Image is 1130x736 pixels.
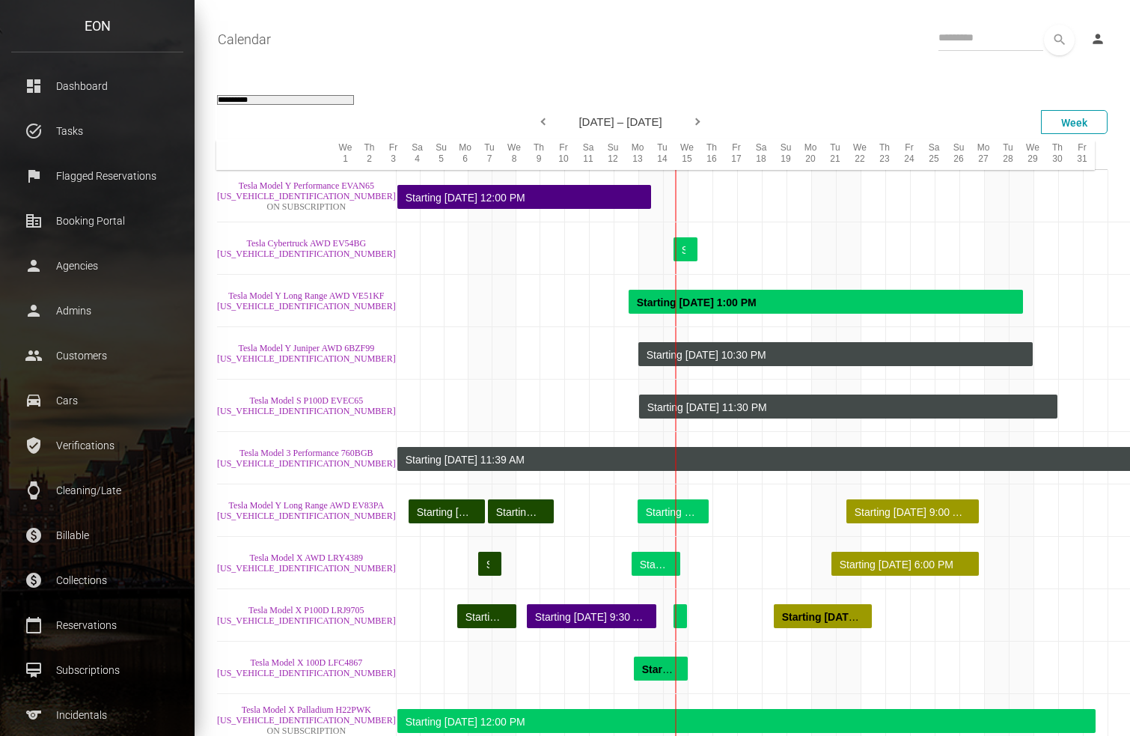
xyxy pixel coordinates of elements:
[647,395,1045,419] div: Starting [DATE] 11:30 PM
[647,343,1021,367] div: Starting [DATE] 10:30 PM
[406,710,1084,734] div: Starting [DATE] 12:00 PM
[22,165,172,187] p: Flagged Reservations
[773,141,798,169] div: Su 19
[217,642,397,694] td: Tesla Model X 100D LFC4867 5YJXCDE28HF044073
[217,589,397,642] td: Tesla Model X P100D LRJ9705 5YJXCBE49HF071093
[822,141,847,169] div: Tu 21
[397,185,651,209] div: Rented for 30 days by Ryan Pawlicki . Current status is cleaning .
[831,552,979,576] div: Rented for 6 days by Daniel Campbell-Benson . Current status is verified .
[11,562,183,599] a: paid Collections
[527,604,656,628] div: Rented for 5 days, 7 hours by Andre Aboulian . Current status is cleaning .
[22,344,172,367] p: Customers
[501,141,526,169] div: We 8
[22,659,172,681] p: Subscriptions
[632,552,680,576] div: Rented for 2 days by Christopher Lassen . Current status is rental .
[526,141,551,169] div: Th 9
[638,342,1033,366] div: Rented for 16 days by Admin Block . Current status is rental .
[429,141,453,169] div: Su 5
[699,141,724,169] div: Th 16
[646,500,697,524] div: Starting [DATE] 10:00 PM
[921,141,946,169] div: Sa 25
[798,141,822,169] div: Mo 20
[11,202,183,240] a: corporate_fare Booking Portal
[217,275,397,327] td: Tesla Model Y Long Range AWD VE51KF 7SAYGDEE3PA172500
[1079,25,1119,55] a: person
[22,434,172,457] p: Verifications
[674,604,687,628] div: Rented for 13 hours by Michal Igla . Current status is rental .
[650,141,674,169] div: Tu 14
[637,296,757,308] strong: Starting [DATE] 1:00 PM
[22,299,172,322] p: Admins
[782,611,908,623] strong: Starting [DATE] 10:00 AM
[488,499,554,523] div: Rented for 2 days, 19 hours by Andrea Calabria . Current status is completed .
[748,141,773,169] div: Sa 18
[266,726,346,736] span: ON SUBSCRIPTION
[217,222,397,275] td: Tesla Cybertruck AWD EV54BG 7G2CEHED1RA032750
[600,141,625,169] div: Su 12
[11,337,183,374] a: people Customers
[847,141,872,169] div: We 22
[840,553,967,577] div: Starting [DATE] 6:00 PM
[417,500,473,524] div: Starting [DATE] 11:00 AM
[217,484,397,537] td: Tesla Model Y Long Range AWD EV83PA 7SAYGDEE0NF458482
[457,604,516,628] div: Rented for 2 days, 12 hours by William Klippgen . Current status is completed .
[1044,25,1075,55] button: search
[971,141,995,169] div: Mo 27
[674,141,699,169] div: We 15
[217,553,396,574] a: Tesla Model X AWD LRY4389 [US_VEHICLE_IDENTIFICATION_NUMBER]
[995,141,1020,169] div: Tu 28
[11,67,183,105] a: dashboard Dashboard
[897,141,921,169] div: Fr 24
[625,141,650,169] div: Mo 13
[11,292,183,329] a: person Admins
[1020,141,1045,169] div: We 29
[381,141,405,169] div: Fr 3
[217,170,397,222] td: Tesla Model Y Performance EVAN65 7SAYGDEF4NF444965 ON SUBSCRIPTION
[218,21,271,58] a: Calendar
[217,448,396,469] a: Tesla Model 3 Performance 760BGB [US_VEHICLE_IDENTIFICATION_NUMBER]
[175,110,1066,133] div: [DATE] – [DATE]
[496,500,542,524] div: Starting [DATE] 6:00 PM
[217,657,396,678] a: Tesla Model X 100D LFC4867 [US_VEHICLE_IDENTIFICATION_NUMBER]
[397,709,1096,733] div: Rented for 30 days by Jiyoung Park . Current status is rental .
[477,141,501,169] div: Tu 7
[1045,141,1069,169] div: Th 30
[674,237,697,261] div: Rented for 23 hours by John Shannon . Current status is rental .
[217,180,396,201] a: Tesla Model Y Performance EVAN65 [US_VEHICLE_IDENTIFICATION_NUMBER]
[1041,110,1108,134] div: Week
[11,651,183,689] a: card_membership Subscriptions
[11,157,183,195] a: flag Flagged Reservations
[478,552,501,576] div: Rented for 1 day by Tzuken Shen . Current status is completed .
[691,112,706,134] div: Next
[640,553,668,577] div: Starting [DATE] 4:00 PM
[872,141,897,169] div: Th 23
[333,141,357,169] div: We 1
[22,704,172,726] p: Incidentals
[11,112,183,150] a: task_alt Tasks
[642,663,762,675] strong: Starting [DATE] 6:00 PM
[22,255,172,277] p: Agencies
[11,382,183,419] a: drive_eta Cars
[22,389,172,412] p: Cars
[217,605,396,626] a: Tesla Model X P100D LRJ9705 [US_VEHICLE_IDENTIFICATION_NUMBER]
[217,238,396,259] a: Tesla Cybertruck AWD EV54BG [US_VEHICLE_IDENTIFICATION_NUMBER]
[639,395,1057,419] div: Rented for 16 days, 23 hours by Admin Block . Current status is rental .
[11,472,183,509] a: watch Cleaning/Late
[486,553,489,577] div: Starting [DATE] 9:00 AM
[217,380,397,432] td: Tesla Model S P100D EVEC65 5YJSA1E51NF486634
[217,500,396,521] a: Tesla Model Y Long Range AWD EV83PA [US_VEHICLE_IDENTIFICATION_NUMBER]
[405,141,429,169] div: Sa 4
[22,210,172,232] p: Booking Portal
[855,500,967,524] div: Starting [DATE] 9:00 AM
[22,479,172,502] p: Cleaning/Late
[409,499,485,523] div: Rented for 3 days, 5 hours by Ruiyang Chen . Current status is completed .
[11,517,183,554] a: paid Billable
[11,427,183,464] a: verified_user Verifications
[575,141,600,169] div: Sa 11
[22,75,172,97] p: Dashboard
[22,120,172,142] p: Tasks
[11,247,183,285] a: person Agencies
[11,606,183,644] a: calendar_today Reservations
[217,432,397,484] td: Tesla Model 3 Performance 760BGB 5YJ3E1EC0NF306678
